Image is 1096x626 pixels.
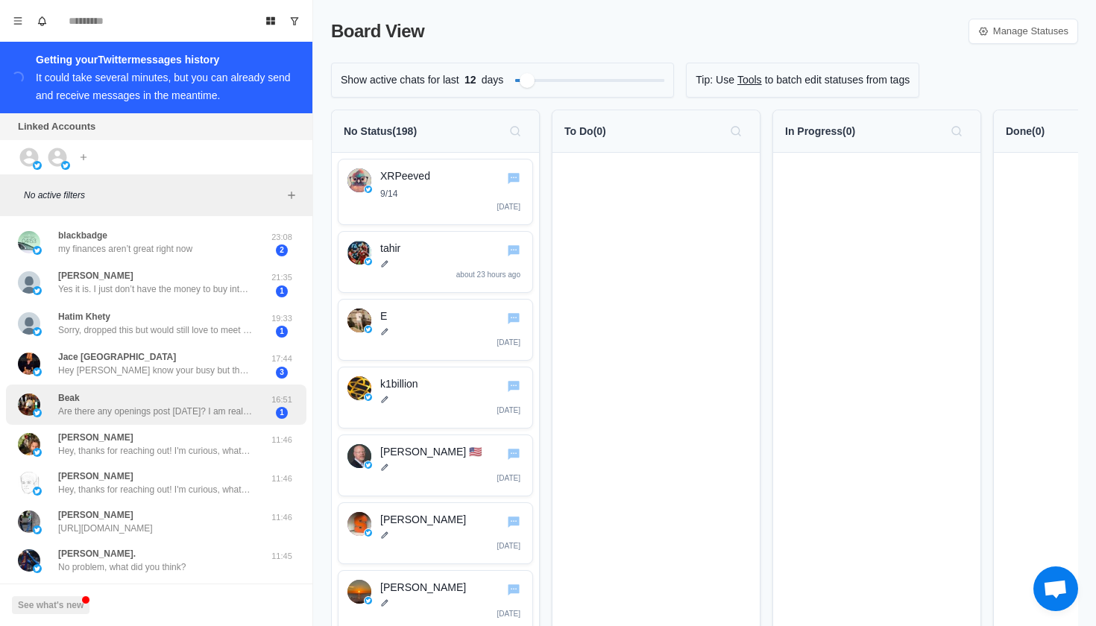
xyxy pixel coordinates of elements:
img: picture [33,408,42,417]
img: picture [33,327,42,336]
p: Tip: Use [696,72,734,88]
button: Board View [259,9,283,33]
img: picture [18,433,40,455]
p: 11:46 [263,472,300,485]
img: picture [33,246,42,255]
img: picture [18,472,40,494]
img: picture [33,286,42,295]
p: 11:46 [263,511,300,524]
p: Hatim Khety [58,310,110,323]
img: picture [18,549,40,572]
p: Linked Accounts [18,119,95,134]
p: Hey [PERSON_NAME] know your busy but there are a lot of people probably not smarter than you crus... [58,364,252,377]
p: [PERSON_NAME] [58,508,133,522]
p: k1billion [380,376,523,392]
img: picture [18,312,40,335]
img: picture [33,487,42,496]
p: 11:45 [263,550,300,563]
button: Go to chat [506,242,522,259]
p: E [380,309,523,324]
p: [URL][DOMAIN_NAME] [58,522,153,535]
p: No active filters [24,189,283,202]
p: Show active chats for last [341,72,459,88]
span: 1 [276,326,288,338]
button: Search [503,119,527,143]
div: Go to chattahirtwittertahirabout 23 hours ago [338,231,533,293]
div: Go to chatk1billiontwitterk1billion[DATE] [338,367,533,429]
p: 21:35 [263,271,300,284]
img: E [347,309,371,332]
img: twitter [365,393,372,401]
img: picture [33,161,42,170]
span: 3 [276,367,288,379]
div: Filter by activity days [520,73,535,88]
img: picture [61,161,70,170]
p: 9/14 [380,187,523,200]
span: 1 [276,285,288,297]
p: [PERSON_NAME]. [58,547,136,560]
p: Done ( 0 ) [1006,124,1045,139]
p: 17:44 [263,352,300,365]
p: about 23 hours ago [456,269,520,280]
img: picture [18,393,40,416]
p: [DATE] [497,201,520,212]
p: Hey, thanks for reaching out! I'm curious, what ultimately has you interested in acquiring a cash... [58,444,252,458]
button: Menu [6,9,30,33]
span: 12 [459,72,482,88]
p: No problem, what did you think? [58,560,186,574]
p: 11:46 [263,434,300,446]
img: twitter [365,258,372,265]
p: [PERSON_NAME] [380,512,523,528]
p: my finances aren’t great right now [58,242,192,256]
div: Go to chatEtwitterE[DATE] [338,299,533,361]
img: Harvy Segura [347,580,371,604]
button: Show unread conversations [283,9,306,33]
p: [PERSON_NAME] [380,580,523,595]
p: Yes it is. I just don’t have the money to buy into your program. I need to cash up and then I wan... [58,282,252,296]
p: tahir [380,241,523,256]
img: picture [33,448,42,457]
p: to batch edit statuses from tags [765,72,910,88]
p: days [482,72,504,88]
div: Go to chatXRPeevedtwitterXRPeeved9/14[DATE] [338,159,533,225]
p: Jace [GEOGRAPHIC_DATA] [58,350,176,364]
p: [DATE] [497,405,520,416]
img: k1billion [347,376,371,400]
p: To Do ( 0 ) [564,124,606,139]
img: picture [33,564,42,573]
button: Go to chat [506,513,522,530]
img: twitter [365,597,372,604]
img: picture [18,510,40,533]
a: Tools [737,72,762,88]
div: Go to chatPatrick McInteetwitter[PERSON_NAME][DATE] [338,502,533,564]
p: [DATE] [497,337,520,348]
button: Add filters [283,186,300,204]
p: XRPeeved [380,168,523,184]
p: blackbadge [58,229,107,242]
img: picture [18,231,40,253]
button: Go to chat [506,170,522,186]
img: tahir [347,241,371,265]
p: [DATE] [497,472,520,484]
p: 23:08 [263,231,300,244]
p: 19:33 [263,312,300,325]
img: twitter [365,186,372,193]
button: See what's new [12,596,89,614]
img: twitter [365,461,372,469]
p: [PERSON_NAME] 🇺🇸 [380,444,523,460]
a: Open chat [1033,566,1078,611]
button: Search [724,119,748,143]
button: Search [945,119,969,143]
img: picture [18,271,40,294]
button: Go to chat [506,446,522,462]
img: picture [33,525,42,534]
p: [PERSON_NAME] [58,431,133,444]
p: Sorry, dropped this but would still love to meet with your consultant. Please share another calen... [58,323,252,337]
img: Ted Cahall 🇺🇸 [347,444,371,468]
img: Patrick McIntee [347,512,371,536]
a: Manage Statuses [969,19,1078,44]
button: Go to chat [506,310,522,326]
div: Getting your Twitter messages history [36,51,295,69]
p: [PERSON_NAME] [58,269,133,282]
span: 1 [276,407,288,419]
